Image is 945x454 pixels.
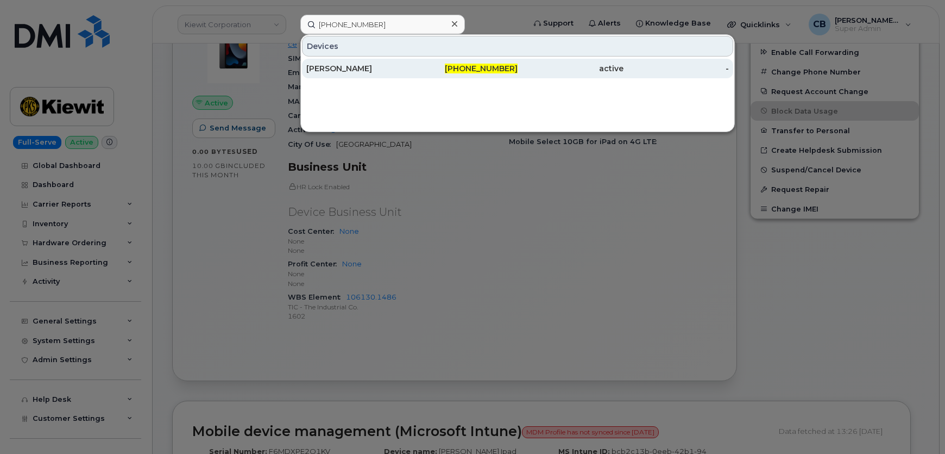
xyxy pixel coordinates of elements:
[302,59,733,78] a: [PERSON_NAME][PHONE_NUMBER]active-
[518,63,623,74] div: active
[623,63,729,74] div: -
[445,64,518,73] span: [PHONE_NUMBER]
[306,63,412,74] div: [PERSON_NAME]
[302,36,733,57] div: Devices
[300,15,465,34] input: Find something...
[898,407,937,446] iframe: Messenger Launcher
